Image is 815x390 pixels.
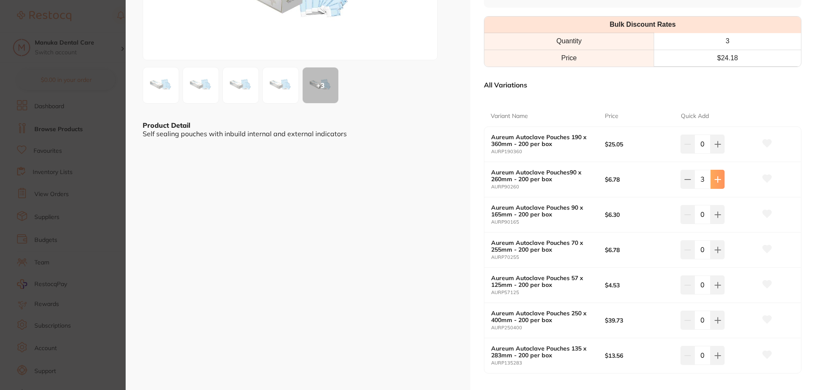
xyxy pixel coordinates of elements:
th: Bulk Discount Rates [484,17,801,33]
p: Variant Name [491,112,528,121]
p: All Variations [484,81,527,89]
b: Aureum Autoclave Pouches 70 x 255mm - 200 per box [491,239,593,253]
div: Self sealing pouches with inbuild internal and external indicators [143,130,453,137]
div: + 3 [303,67,338,103]
b: Aureum Autoclave Pouches 90 x 165mm - 200 per box [491,204,593,218]
small: AURP90165 [491,219,605,225]
small: AURP90260 [491,184,605,190]
b: Aureum Autoclave Pouches 250 x 400mm - 200 per box [491,310,593,323]
img: LWpwZy02MTcyNg [265,70,296,101]
b: Aureum Autoclave Pouches 135 x 283mm - 200 per box [491,345,593,359]
small: AURP70255 [491,255,605,260]
b: $6.30 [605,211,673,218]
button: +3 [302,67,339,104]
b: Aureum Autoclave Pouches90 x 260mm - 200 per box [491,169,593,182]
img: LWpwZy02MTcyNQ [225,70,256,101]
th: Quantity [484,33,654,50]
small: AURP190360 [491,149,605,154]
small: AURP135283 [491,360,605,366]
td: Price [484,50,654,66]
b: $13.56 [605,352,673,359]
td: $ 24.18 [654,50,801,66]
img: LWpwZy02MTczMA [185,70,216,101]
b: $4.53 [605,282,673,289]
b: $39.73 [605,317,673,324]
small: AURP250400 [491,325,605,331]
th: 3 [654,33,801,50]
p: Price [605,112,618,121]
b: Product Detail [143,121,190,129]
b: $6.78 [605,247,673,253]
b: Aureum Autoclave Pouches 190 x 360mm - 200 per box [491,134,593,147]
b: $25.05 [605,141,673,148]
b: Aureum Autoclave Pouches 57 x 125mm - 200 per box [491,275,593,288]
p: Quick Add [681,112,709,121]
small: AURP57125 [491,290,605,295]
b: $6.78 [605,176,673,183]
img: LWpwZy02MTcyNA [146,70,176,101]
